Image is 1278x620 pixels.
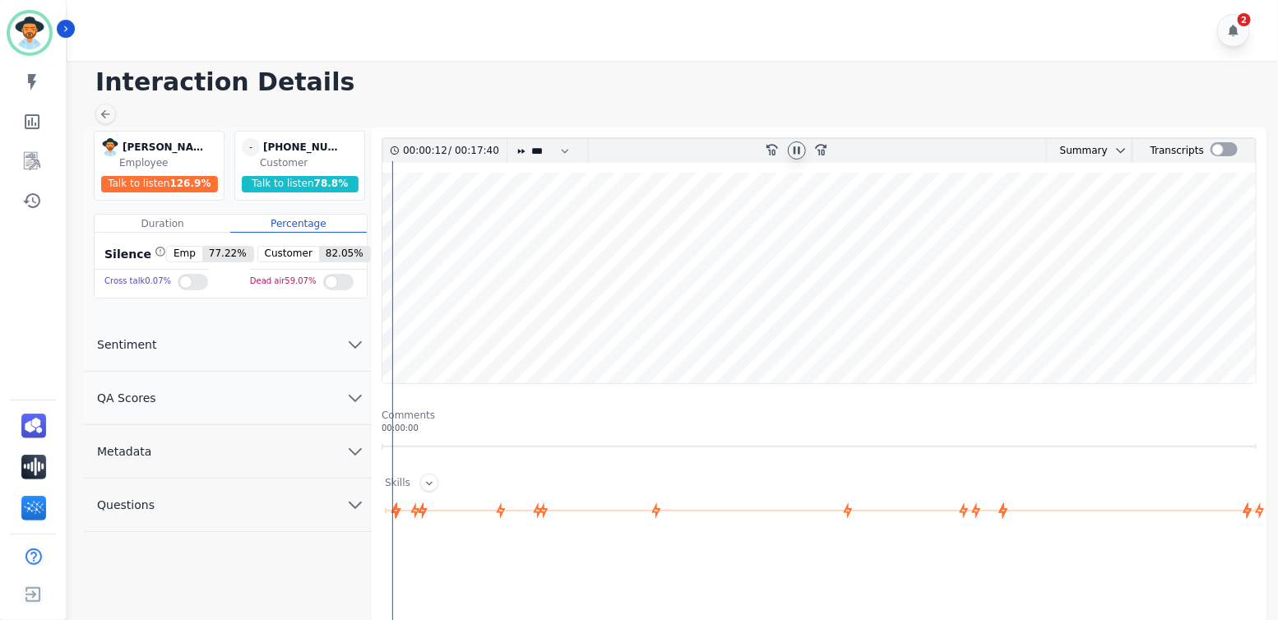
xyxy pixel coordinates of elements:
[1151,139,1204,163] div: Transcripts
[84,318,372,372] button: Sentiment chevron down
[345,442,365,461] svg: chevron down
[263,138,345,156] div: [PHONE_NUMBER]
[202,247,253,261] span: 77.22 %
[123,138,205,156] div: [PERSON_NAME]
[1238,13,1251,26] div: 2
[403,139,503,163] div: /
[382,422,1257,434] div: 00:00:00
[230,215,366,233] div: Percentage
[104,270,171,294] div: Cross talk 0.07 %
[101,246,166,262] div: Silence
[1047,139,1108,163] div: Summary
[84,479,372,532] button: Questions chevron down
[250,270,317,294] div: Dead air 59.07 %
[345,388,365,408] svg: chevron down
[345,495,365,515] svg: chevron down
[84,372,372,425] button: QA Scores chevron down
[167,247,202,261] span: Emp
[169,178,211,189] span: 126.9 %
[260,156,361,169] div: Customer
[84,443,164,460] span: Metadata
[84,336,169,353] span: Sentiment
[84,425,372,479] button: Metadata chevron down
[10,13,49,53] img: Bordered avatar
[242,138,260,156] span: -
[345,335,365,354] svg: chevron down
[382,409,1257,422] div: Comments
[258,247,319,261] span: Customer
[101,176,218,192] div: Talk to listen
[119,156,220,169] div: Employee
[84,390,169,406] span: QA Scores
[95,67,1262,97] h1: Interaction Details
[95,215,230,233] div: Duration
[314,178,349,189] span: 78.8 %
[451,139,497,163] div: 00:17:40
[1114,144,1128,157] svg: chevron down
[319,247,370,261] span: 82.05 %
[242,176,359,192] div: Talk to listen
[403,139,448,163] div: 00:00:12
[385,476,410,492] div: Skills
[84,497,168,513] span: Questions
[1108,144,1128,157] button: chevron down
